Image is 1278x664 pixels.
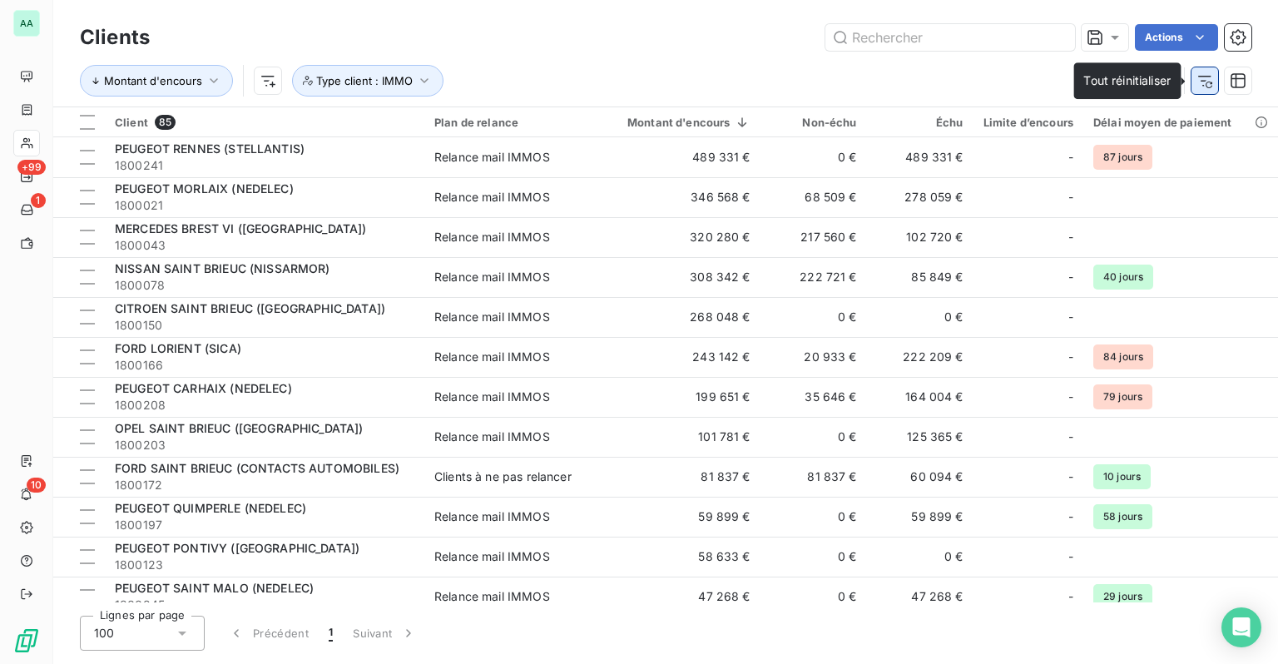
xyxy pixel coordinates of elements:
td: 222 209 € [867,337,973,377]
span: PEUGEOT QUIMPERLE (NEDELEC) [115,501,306,515]
td: 59 899 € [867,497,973,537]
td: 278 059 € [867,177,973,217]
div: Relance mail IMMOS [434,429,550,445]
td: 102 720 € [867,217,973,257]
span: OPEL SAINT BRIEUC ([GEOGRAPHIC_DATA]) [115,421,364,435]
div: Délai moyen de paiement [1093,116,1271,129]
td: 0 € [760,417,867,457]
td: 0 € [760,297,867,337]
td: 81 837 € [597,457,760,497]
td: 58 633 € [597,537,760,577]
span: MERCEDES BREST VI ([GEOGRAPHIC_DATA]) [115,221,367,235]
span: 1800043 [115,237,414,254]
div: Relance mail IMMOS [434,508,550,525]
span: 87 jours [1093,145,1152,170]
div: Relance mail IMMOS [434,349,550,365]
td: 199 651 € [597,377,760,417]
td: 101 781 € [597,417,760,457]
span: 10 [27,478,46,493]
span: - [1068,309,1073,325]
button: Précédent [218,616,319,651]
div: Clients à ne pas relancer [434,468,572,485]
span: 10 jours [1093,464,1151,489]
img: Logo LeanPay [13,627,40,654]
span: PEUGEOT PONTIVY ([GEOGRAPHIC_DATA]) [115,541,359,555]
span: CITROEN SAINT BRIEUC ([GEOGRAPHIC_DATA]) [115,301,385,315]
span: 58 jours [1093,504,1152,529]
div: Relance mail IMMOS [434,149,550,166]
td: 243 142 € [597,337,760,377]
span: 1800203 [115,437,414,453]
button: Suivant [343,616,427,651]
div: Relance mail IMMOS [434,189,550,206]
span: - [1068,389,1073,405]
div: Montant d'encours [607,116,750,129]
td: 47 268 € [867,577,973,617]
td: 85 849 € [867,257,973,297]
span: - [1068,468,1073,485]
span: 79 jours [1093,384,1152,409]
td: 0 € [760,137,867,177]
span: - [1068,508,1073,525]
span: 1800150 [115,317,414,334]
span: PEUGEOT SAINT MALO (NEDELEC) [115,581,314,595]
td: 125 365 € [867,417,973,457]
td: 0 € [760,497,867,537]
td: 268 048 € [597,297,760,337]
td: 320 280 € [597,217,760,257]
div: Non-échu [770,116,857,129]
span: FORD LORIENT (SICA) [115,341,241,355]
div: Relance mail IMMOS [434,309,550,325]
td: 47 268 € [597,577,760,617]
span: - [1068,189,1073,206]
span: - [1068,588,1073,605]
td: 308 342 € [597,257,760,297]
span: - [1068,149,1073,166]
span: 1800123 [115,557,414,573]
div: Relance mail IMMOS [434,548,550,565]
span: 1 [329,625,333,642]
span: 1800241 [115,157,414,174]
button: Montant d'encours [80,65,233,97]
span: 84 jours [1093,344,1153,369]
span: FORD SAINT BRIEUC (CONTACTS AUTOMOBILES) [115,461,399,475]
div: Plan de relance [434,116,587,129]
span: - [1068,429,1073,445]
span: 1 [31,193,46,208]
span: 29 jours [1093,584,1152,609]
span: 1800078 [115,277,414,294]
div: Relance mail IMMOS [434,229,550,245]
span: - [1068,349,1073,365]
span: PEUGEOT CARHAIX (NEDELEC) [115,381,292,395]
span: NISSAN SAINT BRIEUC (NISSARMOR) [115,261,330,275]
div: AA [13,10,40,37]
button: 1 [319,616,343,651]
span: 1800172 [115,477,414,493]
td: 217 560 € [760,217,867,257]
td: 489 331 € [597,137,760,177]
td: 68 509 € [760,177,867,217]
span: Tout réinitialiser [1083,73,1171,87]
div: Relance mail IMMOS [434,389,550,405]
input: Rechercher [825,24,1075,51]
span: Type client : IMMO [316,74,413,87]
span: 1800208 [115,397,414,414]
span: Montant d'encours [104,74,202,87]
h3: Clients [80,22,150,52]
span: PEUGEOT RENNES (STELLANTIS) [115,141,305,156]
div: Limite d’encours [983,116,1073,129]
td: 489 331 € [867,137,973,177]
td: 0 € [760,577,867,617]
span: - [1068,548,1073,565]
td: 60 094 € [867,457,973,497]
td: 59 899 € [597,497,760,537]
td: 164 004 € [867,377,973,417]
td: 81 837 € [760,457,867,497]
span: 85 [155,115,176,130]
span: +99 [17,160,46,175]
td: 222 721 € [760,257,867,297]
span: 1800021 [115,197,414,214]
div: Open Intercom Messenger [1221,607,1261,647]
button: Type client : IMMO [292,65,443,97]
td: 35 646 € [760,377,867,417]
